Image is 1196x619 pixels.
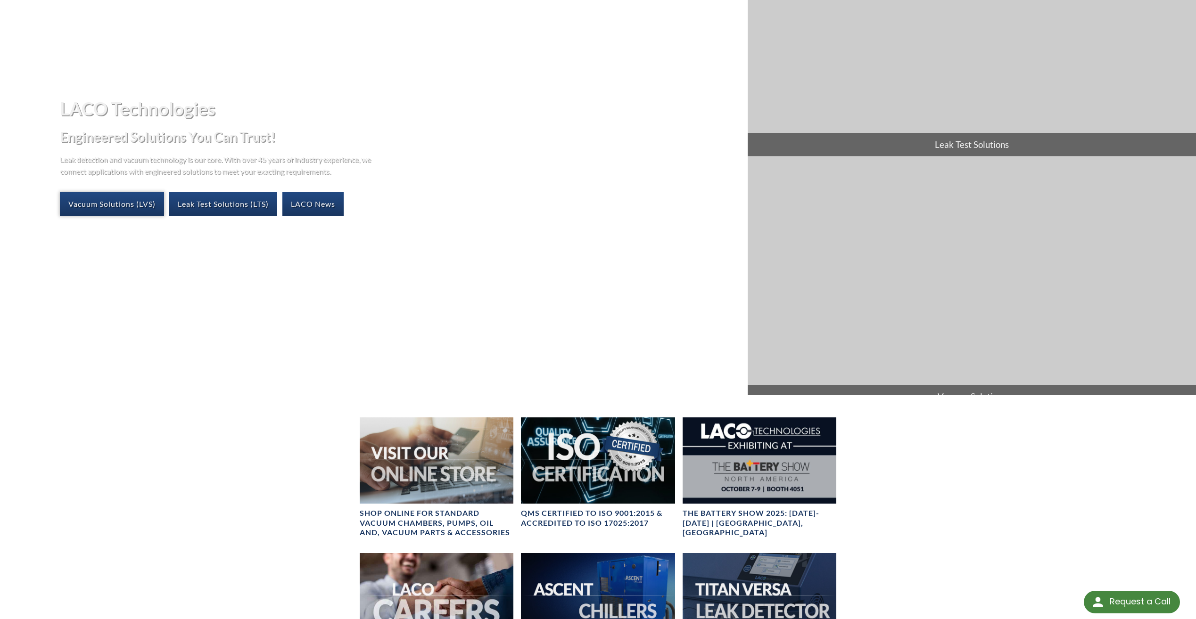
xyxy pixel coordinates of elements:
[521,417,675,528] a: ISO Certification headerQMS CERTIFIED to ISO 9001:2015 & Accredited to ISO 17025:2017
[1110,591,1171,612] div: Request a Call
[60,97,740,120] h1: LACO Technologies
[1090,595,1105,610] img: round button
[60,153,376,177] p: Leak detection and vacuum technology is our core. With over 45 years of industry experience, we c...
[60,192,164,216] a: Vacuum Solutions (LVS)
[169,192,277,216] a: Leak Test Solutions (LTS)
[521,508,675,528] h4: QMS CERTIFIED to ISO 9001:2015 & Accredited to ISO 17025:2017
[748,157,1196,408] a: Vacuum Solutions
[683,508,836,538] h4: The Battery Show 2025: [DATE]-[DATE] | [GEOGRAPHIC_DATA], [GEOGRAPHIC_DATA]
[1084,591,1180,613] div: Request a Call
[683,417,836,538] a: The Battery Show 2025: Oct 7-9 | Detroit, MIThe Battery Show 2025: [DATE]-[DATE] | [GEOGRAPHIC_DA...
[748,133,1196,156] span: Leak Test Solutions
[360,508,513,538] h4: SHOP ONLINE FOR STANDARD VACUUM CHAMBERS, PUMPS, OIL AND, VACUUM PARTS & ACCESSORIES
[282,192,344,216] a: LACO News
[748,385,1196,408] span: Vacuum Solutions
[60,128,740,146] h2: Engineered Solutions You Can Trust!
[360,417,513,538] a: Visit Our Online Store headerSHOP ONLINE FOR STANDARD VACUUM CHAMBERS, PUMPS, OIL AND, VACUUM PAR...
